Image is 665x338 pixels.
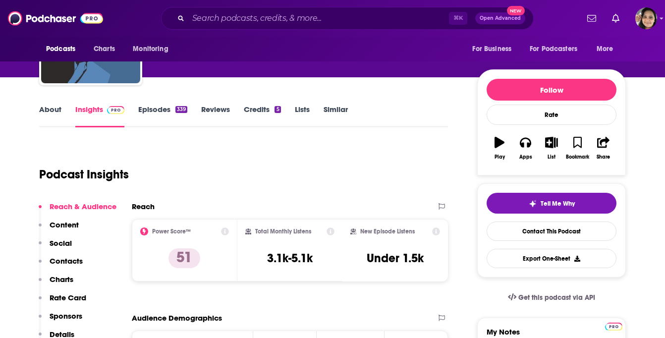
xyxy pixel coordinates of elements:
[605,321,622,331] a: Pro website
[487,222,616,241] a: Contact This Podcast
[487,79,616,101] button: Follow
[168,248,200,268] p: 51
[39,40,88,58] button: open menu
[472,42,511,56] span: For Business
[518,293,595,302] span: Get this podcast via API
[244,105,280,127] a: Credits5
[126,40,181,58] button: open menu
[152,228,191,235] h2: Power Score™
[487,105,616,125] div: Rate
[39,293,86,311] button: Rate Card
[566,154,589,160] div: Bookmark
[487,130,512,166] button: Play
[487,193,616,214] button: tell me why sparkleTell Me Why
[465,40,524,58] button: open menu
[590,40,626,58] button: open menu
[255,228,311,235] h2: Total Monthly Listens
[132,202,155,211] h2: Reach
[138,105,187,127] a: Episodes339
[39,275,73,293] button: Charts
[519,154,532,160] div: Apps
[591,130,616,166] button: Share
[495,154,505,160] div: Play
[512,130,538,166] button: Apps
[635,7,657,29] span: Logged in as shelbyjanner
[360,228,415,235] h2: New Episode Listens
[107,106,124,114] img: Podchaser Pro
[367,251,424,266] h3: Under 1.5k
[39,256,83,275] button: Contacts
[39,105,61,127] a: About
[87,40,121,58] a: Charts
[39,202,116,220] button: Reach & Audience
[39,238,72,257] button: Social
[8,9,103,28] img: Podchaser - Follow, Share and Rate Podcasts
[507,6,525,15] span: New
[46,42,75,56] span: Podcasts
[133,42,168,56] span: Monitoring
[201,105,230,127] a: Reviews
[94,42,115,56] span: Charts
[523,40,592,58] button: open menu
[539,130,564,166] button: List
[487,249,616,268] button: Export One-Sheet
[132,313,222,323] h2: Audience Demographics
[50,202,116,211] p: Reach & Audience
[500,285,603,310] a: Get this podcast via API
[50,238,72,248] p: Social
[583,10,600,27] a: Show notifications dropdown
[597,42,613,56] span: More
[449,12,467,25] span: ⌘ K
[635,7,657,29] button: Show profile menu
[50,220,79,229] p: Content
[275,106,280,113] div: 5
[475,12,525,24] button: Open AdvancedNew
[75,105,124,127] a: InsightsPodchaser Pro
[175,106,187,113] div: 339
[597,154,610,160] div: Share
[564,130,590,166] button: Bookmark
[608,10,623,27] a: Show notifications dropdown
[50,293,86,302] p: Rate Card
[529,200,537,208] img: tell me why sparkle
[50,311,82,321] p: Sponsors
[480,16,521,21] span: Open Advanced
[295,105,310,127] a: Lists
[530,42,577,56] span: For Podcasters
[635,7,657,29] img: User Profile
[548,154,555,160] div: List
[324,105,348,127] a: Similar
[50,275,73,284] p: Charts
[605,323,622,331] img: Podchaser Pro
[541,200,575,208] span: Tell Me Why
[50,256,83,266] p: Contacts
[39,311,82,330] button: Sponsors
[188,10,449,26] input: Search podcasts, credits, & more...
[161,7,534,30] div: Search podcasts, credits, & more...
[39,220,79,238] button: Content
[39,167,129,182] h1: Podcast Insights
[267,251,313,266] h3: 3.1k-5.1k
